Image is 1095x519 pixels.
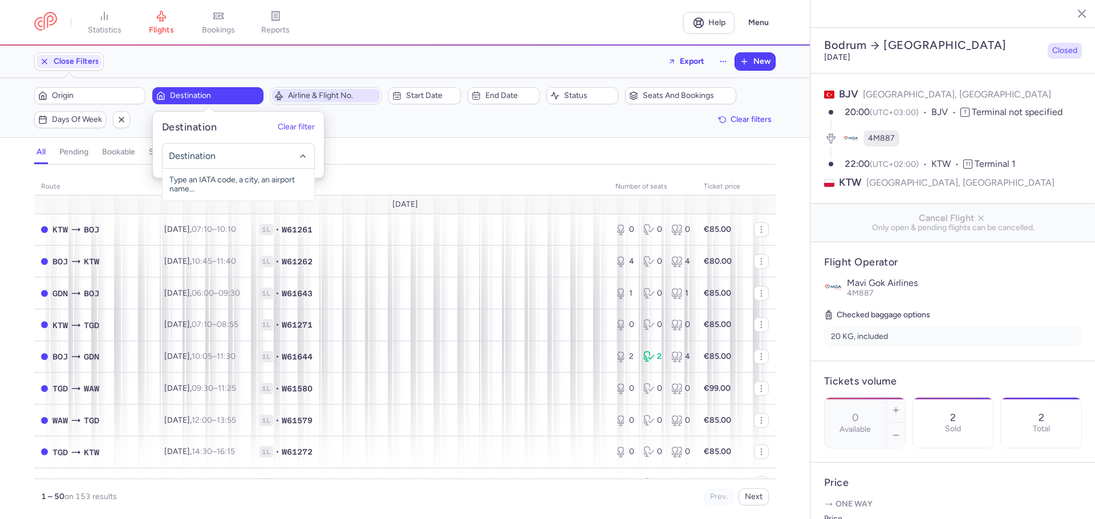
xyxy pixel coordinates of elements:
[192,288,214,298] time: 06:00
[170,91,259,100] span: Destination
[275,478,279,489] span: •
[282,446,313,457] span: W61272
[218,383,236,393] time: 11:25
[52,446,68,459] span: TGD
[275,415,279,426] span: •
[52,223,68,236] span: KTW
[259,256,273,267] span: 1L
[192,224,236,234] span: –
[84,255,99,268] span: KTW
[282,478,313,489] span: W61561
[643,91,732,100] span: Seats and bookings
[406,91,456,100] span: Start date
[753,57,770,66] span: New
[275,224,279,235] span: •
[931,106,960,119] span: BJV
[84,223,99,236] span: BOJ
[149,147,179,157] h4: sold out
[164,320,238,329] span: [DATE],
[615,319,634,330] div: 0
[36,147,46,157] h4: all
[164,415,236,425] span: [DATE],
[824,52,850,62] time: [DATE]
[643,288,662,299] div: 0
[741,12,776,34] button: Menu
[839,88,858,100] span: BJV
[615,415,634,426] div: 0
[34,178,157,195] th: route
[609,178,697,195] th: number of seats
[261,25,290,35] span: reports
[84,350,99,363] span: GDN
[1033,424,1050,434] p: Total
[845,107,870,117] time: 20:00
[34,111,106,128] button: Days of week
[704,383,731,393] strong: €99.00
[253,178,609,195] th: Flight number
[671,351,690,362] div: 4
[485,91,536,100] span: End date
[704,320,731,329] strong: €85.00
[192,320,238,329] span: –
[84,414,99,427] span: TGD
[945,424,961,434] p: Sold
[164,447,235,456] span: [DATE],
[34,87,145,104] button: Origin
[52,382,68,395] span: TGD
[275,446,279,457] span: •
[615,288,634,299] div: 1
[671,256,690,267] div: 4
[52,350,68,363] span: BOJ
[217,352,236,361] time: 11:30
[52,91,141,100] span: Origin
[275,288,279,299] span: •
[870,108,919,117] span: (UTC+03:00)
[164,383,236,393] span: [DATE],
[839,425,871,434] label: Available
[615,446,634,457] div: 0
[259,415,273,426] span: 1L
[680,57,704,66] span: Export
[282,319,313,330] span: W61271
[950,412,956,423] p: 2
[164,352,236,361] span: [DATE],
[704,256,732,266] strong: €80.00
[704,224,731,234] strong: €85.00
[76,10,133,35] a: statistics
[282,383,313,394] span: W61580
[468,87,540,104] button: End date
[643,383,662,394] div: 0
[217,224,236,234] time: 10:10
[52,477,68,490] span: WAW
[671,383,690,394] div: 0
[192,383,213,393] time: 09:30
[259,383,273,394] span: 1L
[84,446,99,459] span: KTW
[259,288,273,299] span: 1L
[1039,412,1044,423] p: 2
[59,147,88,157] h4: pending
[217,447,235,456] time: 16:15
[824,375,1082,388] h4: Tickets volume
[824,256,1082,269] h4: Flight Operator
[847,278,1082,288] p: Mavi Gok Airlines
[643,351,662,362] div: 2
[192,256,236,266] span: –
[683,12,735,34] a: Help
[52,115,102,124] span: Days of week
[259,224,273,235] span: 1L
[192,383,236,393] span: –
[270,87,382,104] button: Airline & Flight No.
[564,91,614,100] span: Status
[866,175,1055,190] span: [GEOGRAPHIC_DATA], [GEOGRAPHIC_DATA]
[192,224,212,234] time: 07:10
[217,256,236,266] time: 11:40
[960,108,970,117] span: T
[843,130,859,146] figure: 4M airline logo
[192,415,212,425] time: 12:00
[52,414,68,427] span: WAW
[963,160,972,169] span: T1
[671,288,690,299] div: 1
[259,319,273,330] span: 1L
[164,288,240,298] span: [DATE],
